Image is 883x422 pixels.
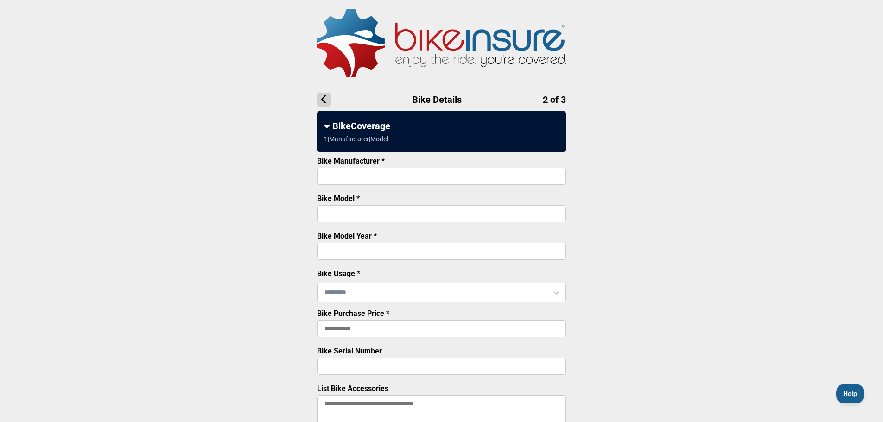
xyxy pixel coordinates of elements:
iframe: Toggle Customer Support [836,384,864,403]
label: Bike Serial Number [317,346,382,355]
label: List Bike Accessories [317,384,388,393]
h1: Bike Details [317,93,566,107]
label: Bike Manufacturer * [317,157,385,165]
label: Bike Model Year * [317,232,377,240]
div: BikeCoverage [324,120,559,132]
span: 2 of 3 [543,94,566,105]
label: Bike Usage * [317,269,360,278]
label: Bike Model * [317,194,360,203]
div: 1 | Manufacturer | Model [324,135,388,143]
label: Bike Purchase Price * [317,309,389,318]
